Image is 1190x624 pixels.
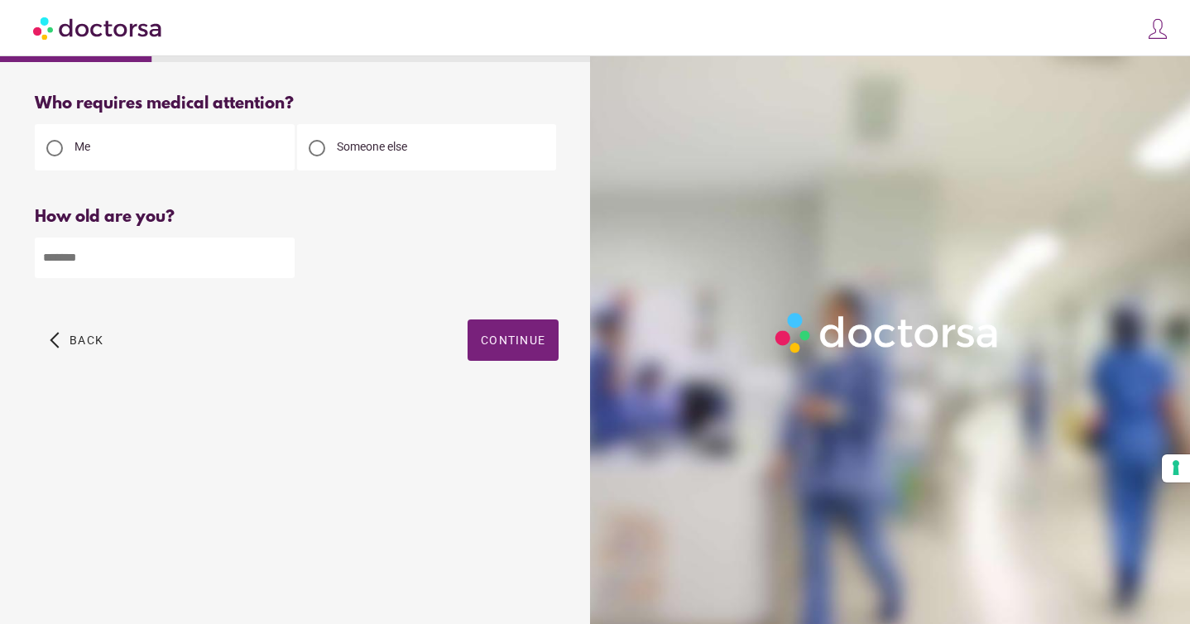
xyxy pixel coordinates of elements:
[70,334,103,347] span: Back
[43,319,110,361] button: arrow_back_ios Back
[337,140,407,153] span: Someone else
[1146,17,1169,41] img: icons8-customer-100.png
[33,9,164,46] img: Doctorsa.com
[468,319,559,361] button: Continue
[35,94,559,113] div: Who requires medical attention?
[74,140,90,153] span: Me
[481,334,545,347] span: Continue
[769,306,1007,359] img: Logo-Doctorsa-trans-White-partial-flat.png
[35,208,559,227] div: How old are you?
[1162,454,1190,482] button: Your consent preferences for tracking technologies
